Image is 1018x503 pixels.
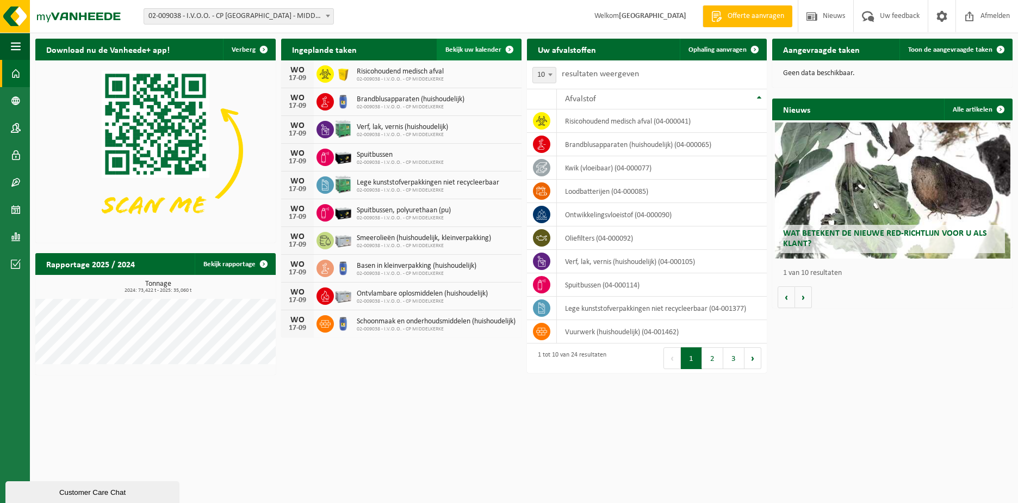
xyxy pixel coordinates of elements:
[619,12,686,20] strong: [GEOGRAPHIC_DATA]
[334,147,352,165] img: PB-LB-0680-HPE-BK-11
[357,290,488,298] span: Ontvlambare oplosmiddelen (huishoudelijk)
[334,119,352,139] img: PB-HB-1400-HPE-GN-11
[783,269,1007,277] p: 1 van 10 resultaten
[287,75,308,82] div: 17-09
[287,288,308,297] div: WO
[688,46,747,53] span: Ophaling aanvragen
[287,232,308,241] div: WO
[565,95,596,103] span: Afvalstof
[557,180,767,203] td: loodbatterijen (04-000085)
[445,46,501,53] span: Bekijk uw kalender
[557,273,767,297] td: spuitbussen (04-000114)
[35,39,181,60] h2: Download nu de Vanheede+ app!
[357,151,444,160] span: Spuitbussen
[357,160,444,166] span: 02-009038 - I.V.O.O. - CP MIDDELKERKE
[287,158,308,165] div: 17-09
[357,243,491,249] span: 02-009038 - I.V.O.O. - CP MIDDELKERKE
[334,258,352,277] img: PB-OT-0120-HPE-00-02
[287,130,308,138] div: 17-09
[334,91,352,110] img: PB-OT-0120-HPE-00-02
[703,5,792,27] a: Offerte aanvragen
[144,8,334,24] span: 02-009038 - I.V.O.O. - CP MIDDELKERKE - MIDDELKERKE
[287,94,308,102] div: WO
[287,205,308,213] div: WO
[357,132,448,138] span: 02-009038 - I.V.O.O. - CP MIDDELKERKE
[357,187,499,194] span: 02-009038 - I.V.O.O. - CP MIDDELKERKE
[783,229,987,248] span: Wat betekent de nieuwe RED-richtlijn voor u als klant?
[357,104,464,111] span: 02-009038 - I.V.O.O. - CP MIDDELKERKE
[725,11,787,22] span: Offerte aanvragen
[557,203,767,226] td: ontwikkelingsvloeistof (04-000090)
[357,76,444,83] span: 02-009038 - I.V.O.O. - CP MIDDELKERKE
[680,39,766,60] a: Ophaling aanvragen
[908,46,992,53] span: Toon de aangevraagde taken
[287,241,308,249] div: 17-09
[702,347,723,369] button: 2
[357,298,488,305] span: 02-009038 - I.V.O.O. - CP MIDDELKERKE
[223,39,275,60] button: Verberg
[287,324,308,332] div: 17-09
[357,123,448,132] span: Verf, lak, vernis (huishoudelijk)
[144,9,333,24] span: 02-009038 - I.V.O.O. - CP MIDDELKERKE - MIDDELKERKE
[783,70,1002,77] p: Geen data beschikbaar.
[287,316,308,324] div: WO
[681,347,702,369] button: 1
[775,122,1010,259] a: Wat betekent de nieuwe RED-richtlijn voor u als klant?
[557,156,767,180] td: kwik (vloeibaar) (04-000077)
[41,280,276,293] h3: Tonnage
[357,95,464,104] span: Brandblusapparaten (huishoudelijk)
[532,67,556,83] span: 10
[287,297,308,304] div: 17-09
[35,60,276,241] img: Download de VHEPlus App
[557,250,767,273] td: verf, lak, vernis (huishoudelijk) (04-000105)
[41,288,276,293] span: 2024: 73,422 t - 2025: 35,060 t
[899,39,1011,60] a: Toon de aangevraagde taken
[5,479,182,503] iframe: chat widget
[944,99,1011,120] a: Alle artikelen
[287,269,308,277] div: 17-09
[281,39,368,60] h2: Ingeplande taken
[557,297,767,320] td: Lege kunststofverpakkingen niet recycleerbaar (04-001377)
[437,39,520,60] a: Bekijk uw kalender
[557,133,767,156] td: brandblusapparaten (huishoudelijk) (04-000065)
[287,177,308,186] div: WO
[287,186,308,193] div: 17-09
[772,99,821,120] h2: Nieuws
[357,234,491,243] span: Smeerolieën (huishoudelijk, kleinverpakking)
[562,70,639,78] label: resultaten weergeven
[744,347,761,369] button: Next
[527,39,607,60] h2: Uw afvalstoffen
[357,206,451,215] span: Spuitbussen, polyurethaan (pu)
[287,66,308,75] div: WO
[772,39,871,60] h2: Aangevraagde taken
[334,314,352,332] img: PB-OT-0120-HPE-00-02
[663,347,681,369] button: Previous
[532,346,606,370] div: 1 tot 10 van 24 resultaten
[195,253,275,275] a: Bekijk rapportage
[795,286,812,308] button: Volgende
[557,320,767,343] td: vuurwerk (huishoudelijk) (04-001462)
[334,64,352,82] img: LP-SB-00050-HPE-22
[287,121,308,130] div: WO
[287,149,308,158] div: WO
[557,226,767,250] td: oliefilters (04-000092)
[533,68,556,83] span: 10
[357,326,516,333] span: 02-009038 - I.V.O.O. - CP MIDDELKERKE
[357,262,476,271] span: Basen in kleinverpakking (huishoudelijk)
[287,213,308,221] div: 17-09
[357,68,444,76] span: Risicohoudend medisch afval
[35,253,146,274] h2: Rapportage 2025 / 2024
[232,46,256,53] span: Verberg
[778,286,795,308] button: Vorige
[557,109,767,133] td: risicohoudend medisch afval (04-000041)
[357,215,451,222] span: 02-009038 - I.V.O.O. - CP MIDDELKERKE
[334,203,352,221] img: PB-LB-0680-HPE-BK-11
[334,174,352,194] img: PB-HB-1400-HPE-GN-11
[287,260,308,269] div: WO
[357,179,499,187] span: Lege kunststofverpakkingen niet recycleerbaar
[334,230,352,249] img: PB-LB-0680-HPE-GY-11
[357,317,516,326] span: Schoonmaak en onderhoudsmiddelen (huishoudelijk)
[723,347,744,369] button: 3
[357,271,476,277] span: 02-009038 - I.V.O.O. - CP MIDDELKERKE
